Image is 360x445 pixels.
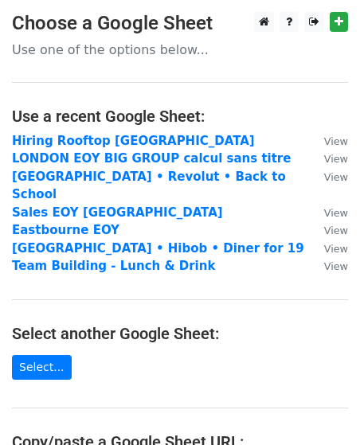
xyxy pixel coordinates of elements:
a: [GEOGRAPHIC_DATA] • Revolut • Back to School [12,170,286,202]
a: Team Building - Lunch & Drink [12,259,215,273]
a: Hiring Rooftop [GEOGRAPHIC_DATA] [12,134,255,148]
h4: Select another Google Sheet: [12,324,348,343]
a: View [308,151,348,166]
small: View [324,153,348,165]
h3: Choose a Google Sheet [12,12,348,35]
a: LONDON EOY BIG GROUP calcul sans titre [12,151,291,166]
h4: Use a recent Google Sheet: [12,107,348,126]
a: View [308,259,348,273]
p: Use one of the options below... [12,41,348,58]
a: View [308,170,348,184]
small: View [324,224,348,236]
small: View [324,260,348,272]
a: View [308,223,348,237]
a: View [308,241,348,256]
a: Sales EOY [GEOGRAPHIC_DATA] [12,205,223,220]
a: Eastbourne EOY [12,223,119,237]
small: View [324,135,348,147]
a: View [308,134,348,148]
a: [GEOGRAPHIC_DATA] • Hibob • Diner for 19 [12,241,304,256]
a: View [308,205,348,220]
small: View [324,171,348,183]
a: Select... [12,355,72,380]
small: View [324,207,348,219]
small: View [324,243,348,255]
